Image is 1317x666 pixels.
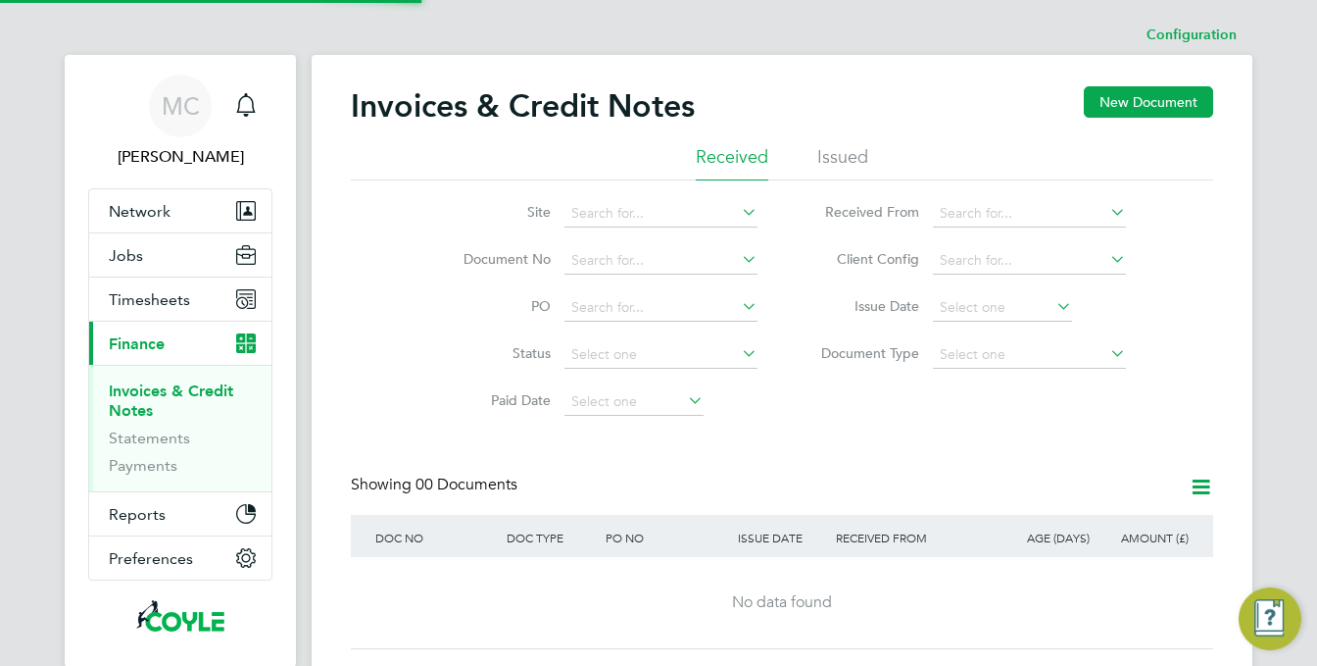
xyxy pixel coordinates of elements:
button: New Document [1084,86,1213,118]
div: AGE (DAYS) [996,515,1095,560]
input: Search for... [933,247,1126,275]
input: Select one [933,341,1126,369]
div: Showing [351,475,521,495]
button: Jobs [89,233,271,277]
label: Document Type [806,344,919,362]
button: Network [89,189,271,232]
div: ISSUE DATE [733,515,832,560]
input: Search for... [564,247,757,275]
label: PO [438,297,551,315]
div: DOC NO [370,515,502,560]
label: Received From [806,203,919,221]
div: Finance [89,365,271,491]
div: RECEIVED FROM [831,515,996,560]
span: MC [162,93,200,119]
span: Finance [109,334,165,353]
li: Received [696,145,768,180]
img: coyles-logo-retina.png [136,600,223,632]
button: Finance [89,322,271,365]
h2: Invoices & Credit Notes [351,86,695,126]
button: Reports [89,492,271,536]
div: No data found [370,592,1194,613]
input: Select one [564,388,704,416]
button: Preferences [89,537,271,580]
a: Go to home page [88,600,272,632]
input: Select one [933,294,1072,322]
span: Timesheets [109,290,190,309]
label: Status [438,344,551,362]
label: Client Config [806,250,919,268]
a: MC[PERSON_NAME] [88,75,272,169]
label: Issue Date [806,297,919,315]
button: Timesheets [89,278,271,321]
input: Select one [564,341,757,369]
span: Reports [109,505,166,524]
span: Marie Cornick [88,145,272,169]
a: Statements [109,429,190,447]
a: Invoices & Credit Notes [109,382,233,420]
span: Jobs [109,246,143,265]
label: Paid Date [438,391,551,409]
li: Configuration [1146,16,1237,55]
span: 00 Documents [415,475,517,494]
input: Search for... [564,294,757,322]
div: AMOUNT (£) [1095,515,1194,560]
span: Network [109,202,171,221]
input: Search for... [933,200,1126,228]
div: PO NO [601,515,732,560]
label: Document No [438,250,551,268]
span: Preferences [109,549,193,568]
li: Issued [817,145,868,180]
input: Search for... [564,200,757,228]
button: Engage Resource Center [1239,588,1301,650]
div: DOC TYPE [502,515,601,560]
label: Site [438,203,551,221]
a: Payments [109,456,177,475]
